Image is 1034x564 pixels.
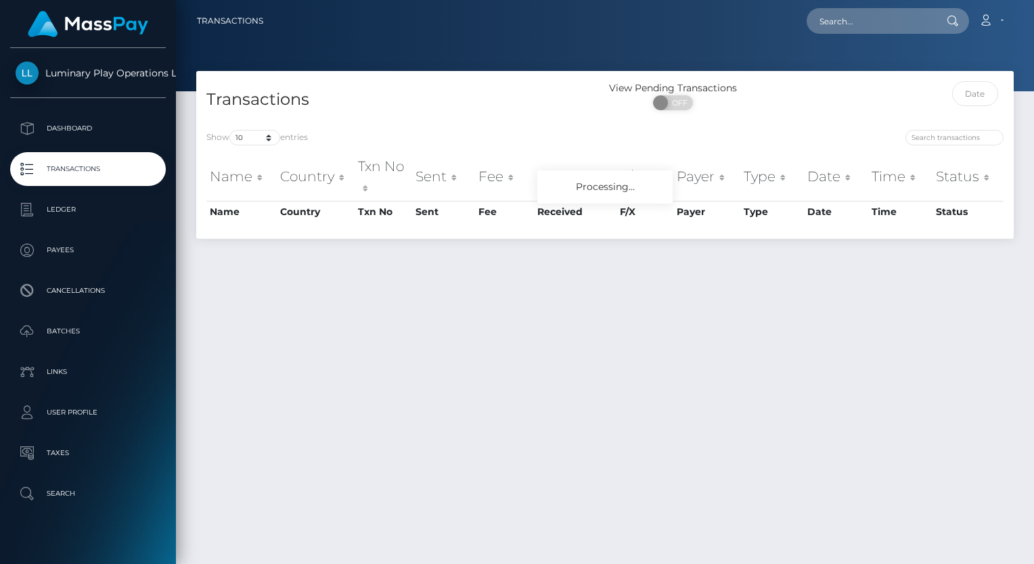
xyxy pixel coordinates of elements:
th: Time [868,153,933,201]
a: Taxes [10,436,166,470]
th: Status [932,201,1004,222]
th: Name [206,201,277,222]
a: Payees [10,233,166,267]
a: Transactions [10,152,166,186]
th: F/X [616,201,673,222]
p: Search [16,484,160,504]
p: Ledger [16,199,160,220]
a: User Profile [10,396,166,429]
a: Ledger [10,193,166,227]
th: Txn No [355,201,412,222]
select: Showentries [229,130,280,145]
th: Status [932,153,1004,201]
h4: Transactions [206,88,595,112]
p: Dashboard [16,118,160,139]
a: Cancellations [10,274,166,308]
th: Time [868,201,933,222]
th: Sent [412,201,475,222]
th: Payer [673,201,740,222]
input: Search... [807,8,934,34]
th: Date [804,153,868,201]
th: Type [740,153,804,201]
p: User Profile [16,402,160,423]
th: Payer [673,153,740,201]
th: Sent [412,153,475,201]
input: Search transactions [905,130,1004,145]
th: Received [534,153,616,201]
input: Date filter [952,81,998,106]
th: Txn No [355,153,412,201]
th: Type [740,201,804,222]
span: OFF [660,95,694,110]
p: Links [16,362,160,382]
img: Luminary Play Operations Limited [16,62,39,85]
a: Batches [10,314,166,348]
th: Fee [475,153,534,201]
a: Search [10,477,166,511]
p: Transactions [16,159,160,179]
th: Date [804,201,868,222]
div: Processing... [537,170,673,204]
label: Show entries [206,130,308,145]
th: Fee [475,201,534,222]
p: Payees [16,240,160,260]
p: Cancellations [16,281,160,301]
span: Luminary Play Operations Limited [10,67,166,79]
p: Batches [16,321,160,342]
div: View Pending Transactions [605,81,741,95]
p: Taxes [16,443,160,463]
th: Received [534,201,616,222]
th: Country [277,153,355,201]
a: Transactions [197,7,263,35]
th: Country [277,201,355,222]
a: Dashboard [10,112,166,145]
th: F/X [616,153,673,201]
img: MassPay Logo [28,11,148,37]
th: Name [206,153,277,201]
a: Links [10,355,166,389]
